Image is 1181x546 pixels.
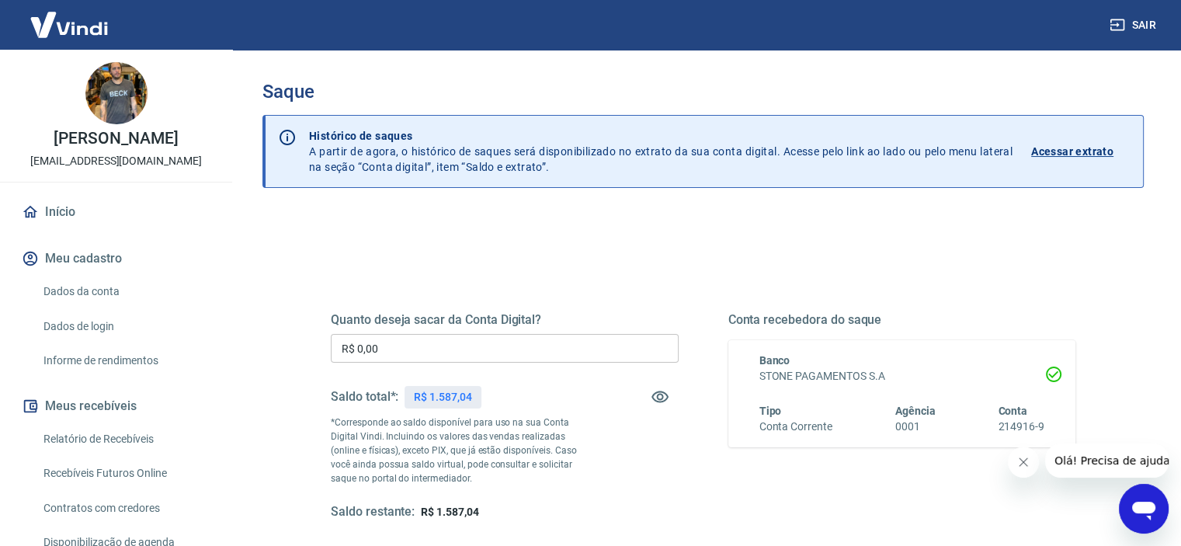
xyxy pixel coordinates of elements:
[19,242,214,276] button: Meu cadastro
[421,506,478,518] span: R$ 1.587,04
[262,81,1144,103] h3: Saque
[309,128,1013,144] p: Histórico de saques
[1045,443,1169,478] iframe: Mensagem da empresa
[19,1,120,48] img: Vindi
[895,419,936,435] h6: 0001
[1008,447,1039,478] iframe: Fechar mensagem
[37,276,214,308] a: Dados da conta
[1106,11,1162,40] button: Sair
[54,130,178,147] p: [PERSON_NAME]
[85,62,148,124] img: ce8ff52f-bcd2-49a8-84f6-a554198385d7.jpeg
[1119,484,1169,534] iframe: Botão para abrir a janela de mensagens
[331,389,398,405] h5: Saldo total*:
[9,11,130,23] span: Olá! Precisa de ajuda?
[1031,128,1131,175] a: Acessar extrato
[331,416,592,485] p: *Corresponde ao saldo disponível para uso na sua Conta Digital Vindi. Incluindo os valores das ve...
[19,389,214,423] button: Meus recebíveis
[309,128,1013,175] p: A partir de agora, o histórico de saques será disponibilizado no extrato da sua conta digital. Ac...
[37,457,214,489] a: Recebíveis Futuros Online
[37,492,214,524] a: Contratos com credores
[895,405,936,417] span: Agência
[759,354,790,367] span: Banco
[19,195,214,229] a: Início
[37,423,214,455] a: Relatório de Recebíveis
[331,504,415,520] h5: Saldo restante:
[331,312,679,328] h5: Quanto deseja sacar da Conta Digital?
[37,345,214,377] a: Informe de rendimentos
[37,311,214,343] a: Dados de login
[30,153,202,169] p: [EMAIL_ADDRESS][DOMAIN_NAME]
[759,368,1045,384] h6: STONE PAGAMENTOS S.A
[728,312,1076,328] h5: Conta recebedora do saque
[414,389,471,405] p: R$ 1.587,04
[998,405,1027,417] span: Conta
[1031,144,1113,159] p: Acessar extrato
[998,419,1044,435] h6: 214916-9
[759,419,832,435] h6: Conta Corrente
[759,405,782,417] span: Tipo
